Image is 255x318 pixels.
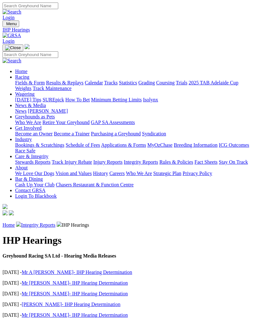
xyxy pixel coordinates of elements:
h1: IHP Hearings [3,235,252,246]
a: Become an Owner [15,131,53,136]
img: Search [3,9,21,15]
a: Breeding Information [174,142,218,148]
a: Race Safe [15,148,35,153]
p: [DATE] - [3,291,252,297]
div: Bar & Dining [15,182,252,188]
div: Greyhounds as Pets [15,120,252,125]
a: About [15,165,28,170]
a: Calendar [85,80,103,85]
img: logo-grsa-white.png [25,44,30,49]
button: Toggle navigation [3,20,19,27]
a: Weights [15,86,31,91]
a: Who We Are [126,171,152,176]
input: Search [3,3,58,9]
a: Trials [176,80,187,85]
a: Syndication [142,131,166,136]
a: Mr [PERSON_NAME]- IHP Hearing Determination [22,312,128,318]
a: Track Injury Rebate [52,159,92,165]
input: Search [3,51,58,58]
a: Mr [PERSON_NAME]- IHP Hearing Determination [22,280,128,286]
a: Privacy Policy [183,171,212,176]
div: News & Media [15,108,252,114]
div: Wagering [15,97,252,103]
a: News & Media [15,103,46,108]
p: [DATE] - [3,280,252,286]
a: Login [3,15,14,20]
a: Get Involved [15,125,42,131]
a: [PERSON_NAME]- IHP Hearing Determination [22,302,121,307]
a: Stay On Track [219,159,248,165]
div: Racing [15,80,252,91]
a: Rules & Policies [159,159,193,165]
a: SUREpick [42,97,64,102]
img: Close [5,45,21,50]
a: Who We Are [15,120,41,125]
a: Login [3,38,14,44]
img: GRSA [3,33,21,38]
a: Fields & Form [15,80,45,85]
a: We Love Our Dogs [15,171,54,176]
a: News [15,108,26,114]
a: Become a Trainer [54,131,90,136]
a: Racing [15,74,29,80]
p: [DATE] - [3,302,252,307]
a: Injury Reports [93,159,122,165]
img: Search [3,58,21,64]
a: Greyhounds as Pets [15,114,55,119]
a: Track Maintenance [33,86,71,91]
button: Toggle navigation [3,44,23,51]
img: chevron-right.svg [16,222,21,227]
img: twitter.svg [9,210,14,215]
a: IHP Hearings [3,27,252,33]
a: ICG Outcomes [219,142,249,148]
a: GAP SA Assessments [91,120,135,125]
a: Cash Up Your Club [15,182,54,187]
a: Care & Integrity [15,154,48,159]
a: Bar & Dining [15,176,43,182]
a: Grading [139,80,155,85]
a: Fact Sheets [195,159,218,165]
img: logo-grsa-white.png [3,204,8,209]
a: Integrity Reports [124,159,158,165]
div: Get Involved [15,131,252,137]
p: [DATE] - [3,270,252,275]
a: Applications & Forms [101,142,146,148]
div: About [15,171,252,176]
a: Contact GRSA [15,188,45,193]
a: History [93,171,108,176]
strong: Greyhound Racing SA Ltd - Hearing Media Releases [3,253,116,258]
p: [DATE] - [3,312,252,318]
a: Mr A [PERSON_NAME]- IHP Hearing Determination [22,270,132,275]
a: Coursing [156,80,175,85]
a: Minimum Betting Limits [91,97,142,102]
a: Careers [109,171,125,176]
a: Bookings & Scratchings [15,142,64,148]
p: IHP Hearings [3,222,252,228]
a: Tracks [104,80,118,85]
a: Statistics [119,80,137,85]
a: Schedule of Fees [65,142,100,148]
div: Industry [15,142,252,154]
a: 2025 TAB Adelaide Cup [189,80,238,85]
a: Mr [PERSON_NAME]- IHP Hearing Determination [22,291,128,296]
a: [DATE] Tips [15,97,41,102]
img: chevron-right.svg [57,222,62,227]
a: Industry [15,137,32,142]
a: How To Bet [65,97,90,102]
img: facebook.svg [3,210,8,215]
a: Integrity Reports [21,222,55,228]
a: Retire Your Greyhound [42,120,90,125]
a: Purchasing a Greyhound [91,131,141,136]
span: Menu [6,21,17,26]
a: Results & Replays [46,80,83,85]
a: Wagering [15,91,35,97]
a: Chasers Restaurant & Function Centre [56,182,133,187]
div: Care & Integrity [15,159,252,165]
a: Login To Blackbook [15,193,57,199]
a: Strategic Plan [153,171,181,176]
a: Home [3,222,15,228]
a: MyOzChase [147,142,173,148]
a: Stewards Reports [15,159,50,165]
a: Vision and Values [55,171,92,176]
